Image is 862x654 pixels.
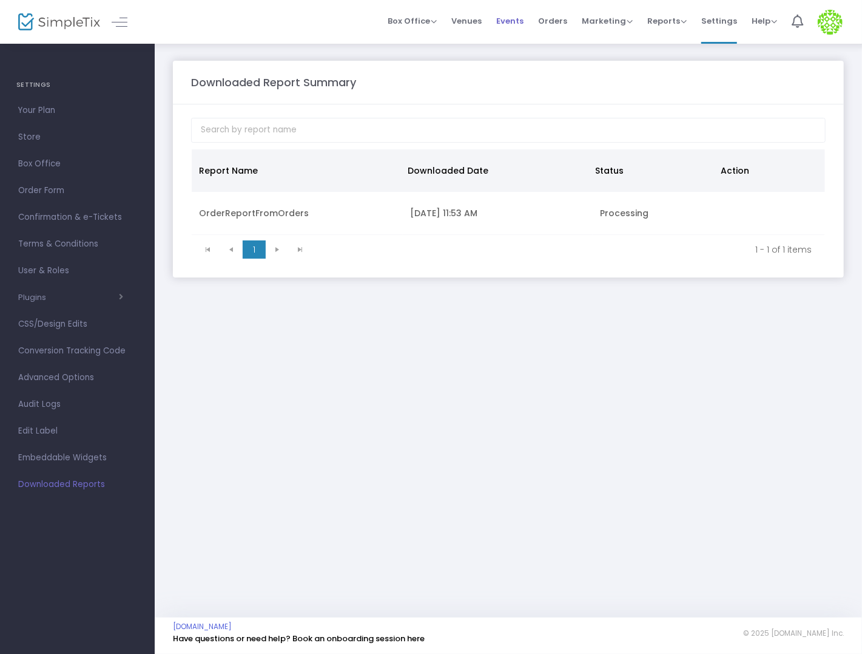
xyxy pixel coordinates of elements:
span: Advanced Options [18,370,136,386]
span: Settings [701,5,737,36]
div: OrderReportFromOrders [199,207,396,219]
a: Have questions or need help? Book an onboarding session here [173,633,425,644]
span: Conversion Tracking Code [18,343,136,359]
span: Terms & Conditions [18,236,136,252]
span: Reports [647,15,687,27]
span: Audit Logs [18,397,136,412]
span: Order Form [18,183,136,199]
th: Downloaded Date [400,149,588,192]
th: Report Name [192,149,400,192]
span: Embeddable Widgets [18,450,136,466]
input: Search by report name [191,118,826,143]
span: Edit Label [18,423,136,439]
span: Events [496,5,524,36]
div: Processing [600,207,712,219]
button: Plugins [18,293,123,302]
span: Orders [538,5,567,36]
span: Marketing [582,15,633,27]
span: Downloaded Reports [18,477,136,492]
div: Data table [192,149,825,235]
span: Box Office [18,156,136,172]
h4: SETTINGS [16,73,138,97]
span: Venues [451,5,482,36]
div: 9/19/2025 11:53 AM [410,207,585,219]
kendo-pager-info: 1 - 1 of 1 items [320,244,812,256]
span: Confirmation & e-Tickets [18,209,136,225]
th: Status [588,149,713,192]
span: Store [18,129,136,145]
span: Page 1 [243,240,266,259]
span: User & Roles [18,263,136,279]
span: Your Plan [18,103,136,118]
a: [DOMAIN_NAME] [173,622,232,632]
span: CSS/Design Edits [18,316,136,332]
span: Help [752,15,777,27]
span: Box Office [388,15,437,27]
span: © 2025 [DOMAIN_NAME] Inc. [743,628,844,638]
th: Action [713,149,818,192]
m-panel-title: Downloaded Report Summary [191,74,356,90]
